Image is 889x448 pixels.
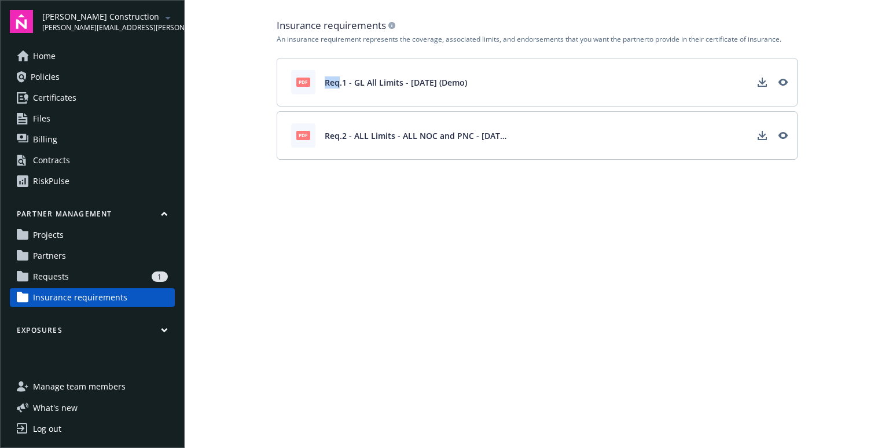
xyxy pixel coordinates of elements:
[33,226,64,244] span: Projects
[277,35,798,44] div: An insurance requirement represents the coverage, associated limits, and endorsements that you wa...
[10,402,96,414] button: What's new
[753,126,772,145] a: Download
[296,131,310,139] span: pdf
[42,10,175,33] button: [PERSON_NAME] Construction[PERSON_NAME][EMAIL_ADDRESS][PERSON_NAME][DOMAIN_NAME]arrowDropDown
[161,10,175,24] a: arrowDropDown
[10,47,175,65] a: Home
[296,78,310,86] span: pdf
[33,89,76,107] span: Certificates
[10,226,175,244] a: Projects
[10,172,175,190] a: RiskPulse
[10,377,175,396] a: Manage team members
[774,126,792,145] a: View
[33,420,61,438] div: Log out
[33,151,70,170] div: Contracts
[42,10,161,23] span: [PERSON_NAME] Construction
[10,288,175,307] a: Insurance requirements
[33,288,127,307] span: Insurance requirements
[277,19,798,32] div: Insurance requirements
[10,89,175,107] a: Certificates
[774,73,792,91] a: View
[33,377,126,396] span: Manage team members
[33,109,50,128] span: Files
[10,209,175,223] button: Partner management
[42,23,161,33] span: [PERSON_NAME][EMAIL_ADDRESS][PERSON_NAME][DOMAIN_NAME]
[31,68,60,86] span: Policies
[10,151,175,170] a: Contracts
[33,47,56,65] span: Home
[10,109,175,128] a: Files
[10,68,175,86] a: Policies
[325,130,510,142] span: Req.2 - ALL Limits - ALL NOC and PNC - Apr 29(Demo)
[33,267,69,286] span: Requests
[152,271,168,282] div: 1
[10,325,175,340] button: Exposures
[10,130,175,149] a: Billing
[33,247,66,265] span: Partners
[10,10,33,33] img: navigator-logo.svg
[33,402,78,414] span: What ' s new
[753,73,772,91] a: Download
[10,267,175,286] a: Requests1
[33,130,57,149] span: Billing
[325,76,467,89] span: Req.1 - GL All Limits - Apr28 (Demo)
[10,247,175,265] a: Partners
[33,172,69,190] div: RiskPulse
